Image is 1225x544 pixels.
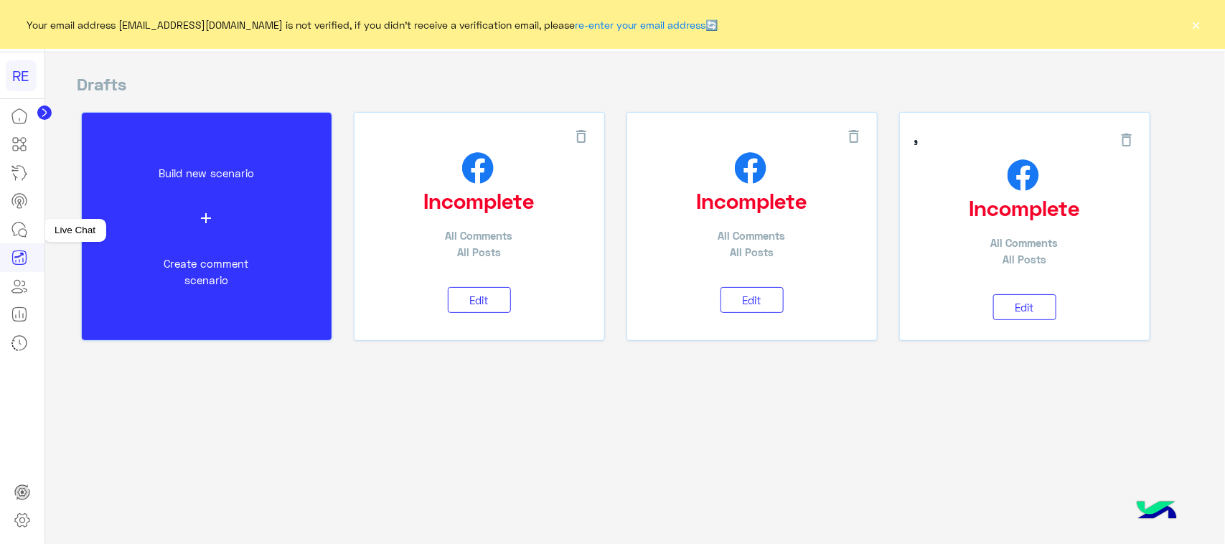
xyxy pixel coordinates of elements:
[470,294,489,306] span: Edit
[1003,253,1046,266] span: All Posts
[424,187,535,213] span: Incomplete
[573,127,590,145] button: delete
[198,210,215,227] i: add
[446,229,513,242] span: All Comments
[457,245,501,258] span: All Posts
[845,127,863,145] button: delete
[159,167,254,179] span: Build new scenario
[743,294,761,306] span: Edit
[970,194,1080,220] span: Incomplete
[78,74,1193,95] h2: Drafts
[730,245,774,258] span: All Posts
[576,19,706,31] a: re-enter your email address
[44,219,106,242] div: Live Chat
[914,127,919,146] h4: ,
[1118,131,1135,149] button: delete
[448,287,511,314] button: Edit
[1132,487,1182,537] img: hulul-logo.png
[697,187,807,213] span: Incomplete
[6,60,37,91] div: RE
[1015,301,1034,314] span: Edit
[164,257,249,286] span: Create comment scenario
[993,294,1056,321] button: Edit
[718,229,786,242] span: All Comments
[27,17,718,32] span: Your email address [EMAIL_ADDRESS][DOMAIN_NAME] is not verified, if you didn't receive a verifica...
[721,287,784,314] button: Edit
[1189,17,1203,32] button: ×
[82,113,332,340] button: Build new scenarioaddCreate commentscenario
[991,236,1059,249] span: All Comments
